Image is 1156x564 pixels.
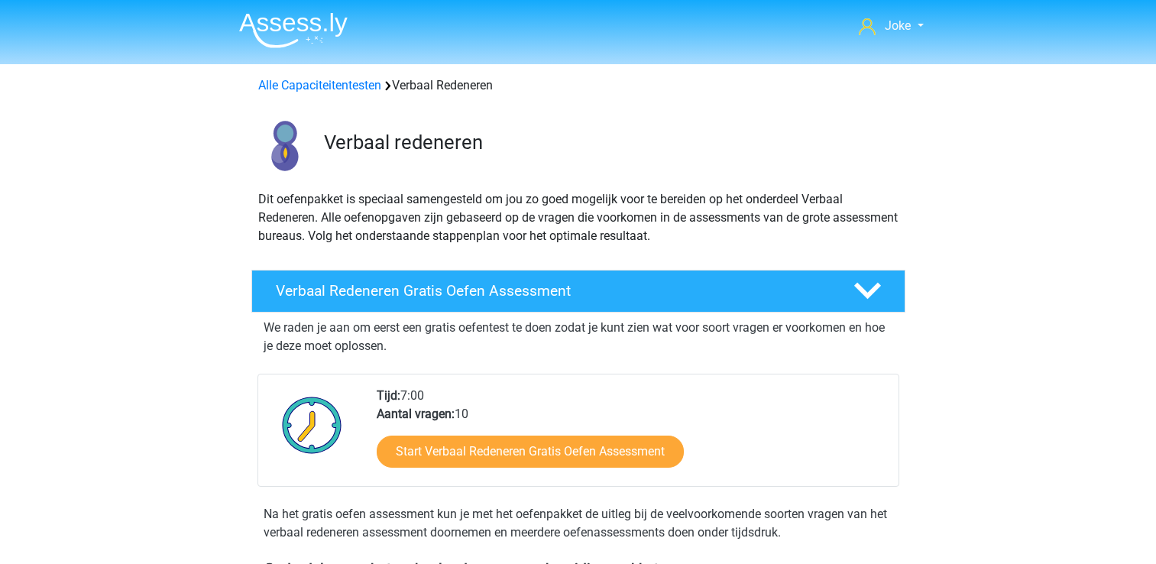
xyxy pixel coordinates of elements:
div: Verbaal Redeneren [252,76,905,95]
a: Joke [853,17,929,35]
div: 7:00 10 [365,387,898,486]
h4: Verbaal Redeneren Gratis Oefen Assessment [276,282,829,300]
b: Aantal vragen: [377,407,455,421]
span: Joke [885,18,911,33]
img: Klok [274,387,351,463]
p: Dit oefenpakket is speciaal samengesteld om jou zo goed mogelijk voor te bereiden op het onderdee... [258,190,899,245]
div: Na het gratis oefen assessment kun je met het oefenpakket de uitleg bij de veelvoorkomende soorte... [257,505,899,542]
p: We raden je aan om eerst een gratis oefentest te doen zodat je kunt zien wat voor soort vragen er... [264,319,893,355]
a: Start Verbaal Redeneren Gratis Oefen Assessment [377,436,684,468]
h3: Verbaal redeneren [324,131,893,154]
a: Verbaal Redeneren Gratis Oefen Assessment [245,270,912,313]
b: Tijd: [377,388,400,403]
img: verbaal redeneren [252,113,317,178]
a: Alle Capaciteitentesten [258,78,381,92]
img: Assessly [239,12,348,48]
